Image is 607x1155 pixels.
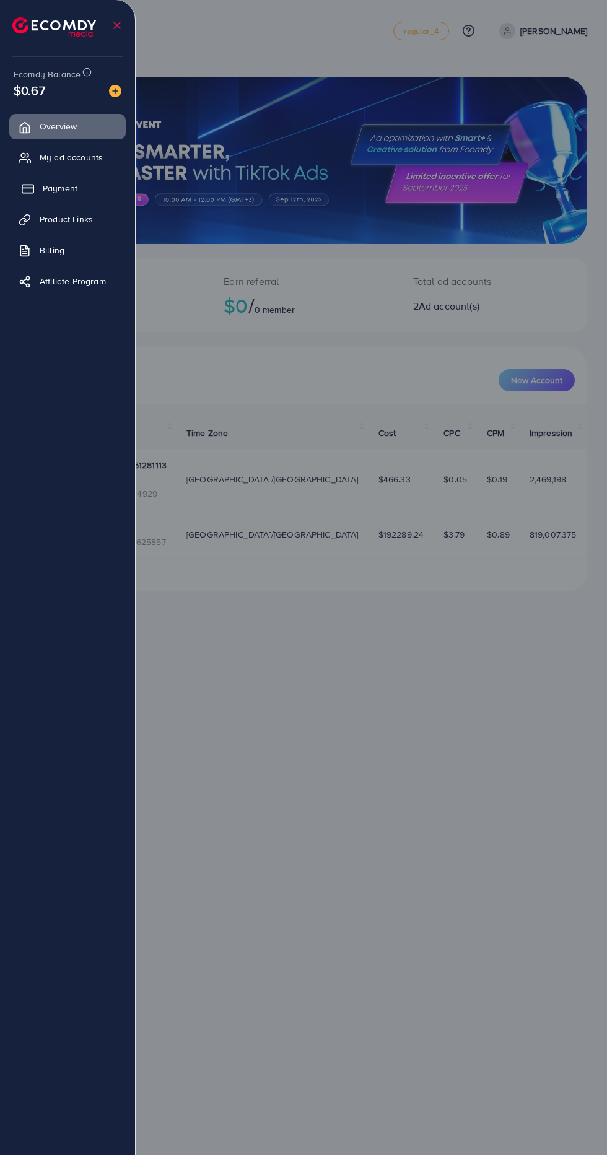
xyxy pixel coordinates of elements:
[40,151,103,163] span: My ad accounts
[9,176,126,201] a: Payment
[14,68,81,81] span: Ecomdy Balance
[554,1099,598,1146] iframe: Chat
[9,207,126,232] a: Product Links
[40,244,64,256] span: Billing
[109,85,121,97] img: image
[9,114,126,139] a: Overview
[9,145,126,170] a: My ad accounts
[14,81,45,99] span: $0.67
[12,17,96,37] img: logo
[40,275,106,287] span: Affiliate Program
[9,269,126,294] a: Affiliate Program
[43,182,77,194] span: Payment
[40,213,93,225] span: Product Links
[40,120,77,133] span: Overview
[9,238,126,263] a: Billing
